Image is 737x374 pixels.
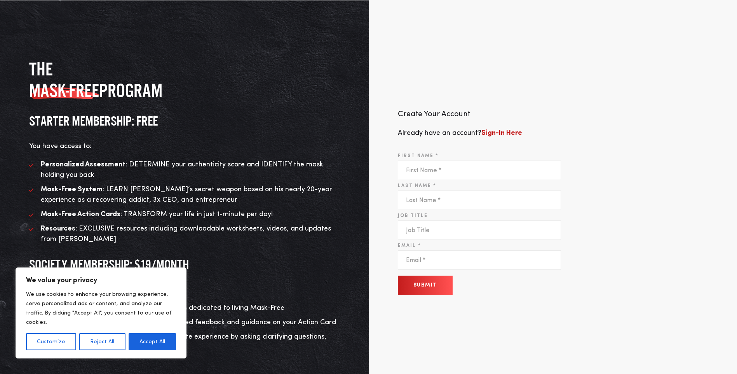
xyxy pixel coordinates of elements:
span: : LEARN [PERSON_NAME]’s secret weapon based on his nearly 20-year experience as a recovering addi... [41,186,332,203]
h3: STARTER MEMBERSHIP: FREE [29,113,340,129]
input: First Name * [398,161,561,180]
label: Job Title [398,212,428,219]
button: Reject All [79,333,125,350]
strong: Mask-Free System [41,186,103,193]
span: Already have an account? [398,129,522,136]
button: Submit [398,276,453,295]
strong: Personalized Assessment [41,161,125,168]
label: Last Name * [398,182,436,189]
input: Email * [398,250,561,270]
p: You have access to: [29,141,340,152]
strong: Mask-Free Action Cards [41,211,120,218]
span: : DETERMINE your authenticity score and IDENTIFY the mask holding you back [41,161,323,178]
span: : REQUEST a sponsor for personalized feedback and guidance on your Action Card [41,319,336,326]
h3: SOCIETY MEMBERSHIP: $19/month [29,256,340,273]
input: Last Name * [398,190,561,210]
label: Email * [398,242,421,249]
label: First Name * [398,152,439,159]
div: We value your privacy [16,267,186,358]
p: We use cookies to enhance your browsing experience, serve personalized ads or content, and analyz... [26,290,176,327]
span: MASK-FREE [29,80,99,101]
button: Accept All [129,333,176,350]
button: Customize [26,333,76,350]
span: : EXCLUSIVE resources including downloadable worksheets, videos, and updates from [PERSON_NAME] [41,225,331,243]
input: Job Title [398,220,561,240]
strong: Resources [41,225,75,232]
a: Sign-In Here [481,129,522,136]
span: Create Your Account [398,110,470,118]
p: We value your privacy [26,276,176,285]
span: : TRANSFORM your life in just 1-minute per day! [41,211,273,218]
h2: The program [29,58,340,101]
